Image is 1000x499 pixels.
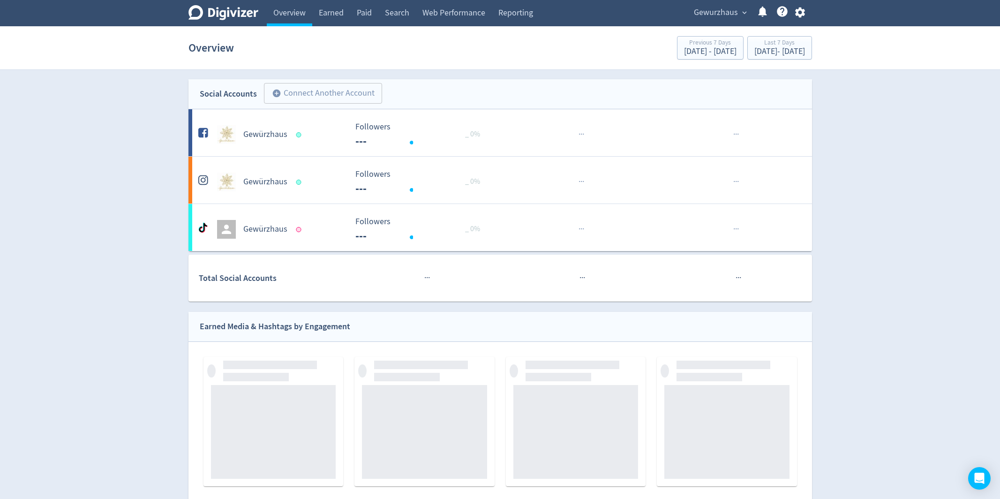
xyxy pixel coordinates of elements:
[296,180,304,185] span: Data last synced: 29 Sep 2025, 5:02am (AEST)
[582,129,584,140] span: ·
[580,176,582,188] span: ·
[739,272,741,284] span: ·
[735,176,737,188] span: ·
[465,129,480,139] span: _ 0%
[188,157,812,204] a: Gewürzhaus undefinedGewürzhaus Followers --- Followers --- _ 0%······
[465,224,480,234] span: _ 0%
[582,176,584,188] span: ·
[582,223,584,235] span: ·
[426,272,428,284] span: ·
[351,170,491,195] svg: Followers ---
[691,5,749,20] button: Gewurzhaus
[243,224,287,235] h5: Gewürzhaus
[733,129,735,140] span: ·
[740,8,749,17] span: expand_more
[243,129,287,140] h5: Gewürzhaus
[684,39,737,47] div: Previous 7 Days
[736,272,737,284] span: ·
[351,217,491,242] svg: Followers ---
[217,173,236,191] img: Gewürzhaus undefined
[735,223,737,235] span: ·
[188,204,812,251] a: Gewürzhaus Followers --- Followers --- _ 0%······
[737,272,739,284] span: ·
[188,109,812,156] a: Gewürzhaus undefinedGewürzhaus Followers --- Followers --- _ 0%······
[296,227,304,232] span: Data last synced: 3 Sep 2023, 6:01am (AEST)
[754,39,805,47] div: Last 7 Days
[579,272,581,284] span: ·
[733,223,735,235] span: ·
[199,272,348,285] div: Total Social Accounts
[465,177,480,186] span: _ 0%
[200,320,350,333] div: Earned Media & Hashtags by Engagement
[583,272,585,284] span: ·
[754,47,805,56] div: [DATE] - [DATE]
[257,84,382,104] a: Connect Another Account
[737,129,739,140] span: ·
[200,87,257,101] div: Social Accounts
[694,5,738,20] span: Gewurzhaus
[217,125,236,144] img: Gewürzhaus undefined
[581,272,583,284] span: ·
[264,83,382,104] button: Connect Another Account
[737,176,739,188] span: ·
[968,467,991,490] div: Open Intercom Messenger
[747,36,812,60] button: Last 7 Days[DATE]- [DATE]
[677,36,744,60] button: Previous 7 Days[DATE] - [DATE]
[737,223,739,235] span: ·
[424,272,426,284] span: ·
[735,129,737,140] span: ·
[428,272,430,284] span: ·
[188,33,234,63] h1: Overview
[579,176,580,188] span: ·
[580,129,582,140] span: ·
[272,89,281,98] span: add_circle
[243,176,287,188] h5: Gewürzhaus
[684,47,737,56] div: [DATE] - [DATE]
[351,122,491,147] svg: Followers ---
[579,223,580,235] span: ·
[733,176,735,188] span: ·
[296,132,304,137] span: Data last synced: 29 Sep 2025, 5:02am (AEST)
[579,129,580,140] span: ·
[580,223,582,235] span: ·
